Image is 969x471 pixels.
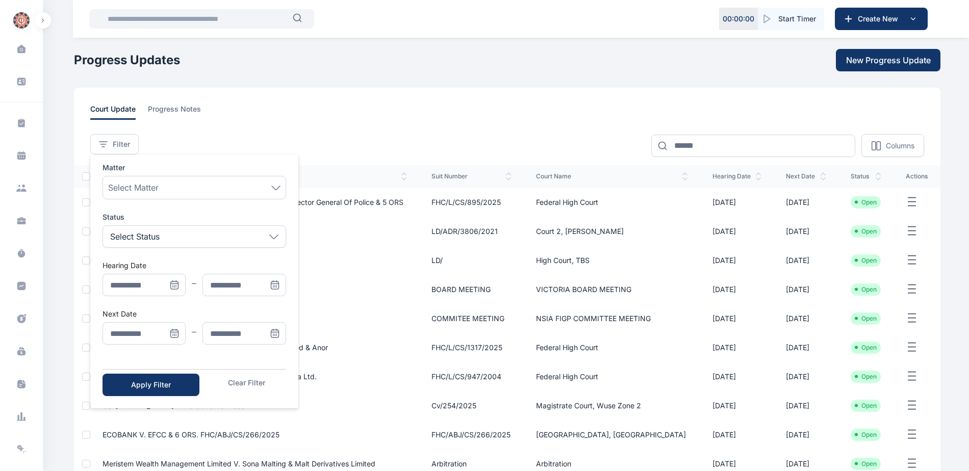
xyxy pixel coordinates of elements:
button: Clear Filter [208,378,286,388]
td: FHC/L/CS/947/2004 [419,362,524,391]
td: [DATE] [774,188,838,217]
h1: Progress Updates [74,52,180,68]
td: [DATE] [774,275,838,304]
span: Filter [113,139,130,149]
li: Open [855,460,877,468]
a: court update [90,104,148,120]
td: [DATE] [700,362,774,391]
li: Open [855,227,877,235]
td: [DATE] [774,362,838,391]
button: Apply Filter [103,374,199,396]
td: [DATE] [700,333,774,362]
td: VICTORIA BOARD MEETING [524,275,700,304]
button: Columns [861,134,924,157]
label: Hearing Date [103,261,146,270]
li: Open [855,431,877,439]
span: suit number [431,172,512,180]
li: Open [855,285,877,294]
td: Federal High Court [524,362,700,391]
span: New Progress Update [846,54,931,66]
td: FHC/ABJ/CS/266/2025 [419,420,524,449]
li: Open [855,373,877,381]
td: [DATE] [774,246,838,275]
li: Open [855,256,877,265]
td: [DATE] [774,217,838,246]
button: Start Timer [758,8,824,30]
td: Court 2, [PERSON_NAME] [524,217,700,246]
ul: Menu [90,154,298,408]
td: FHC/L/CS/1317/2025 [419,333,524,362]
td: [DATE] [700,420,774,449]
p: Select Status [110,230,160,243]
td: [DATE] [700,217,774,246]
td: LD/ADR/3806/2021 [419,217,524,246]
span: Create New [854,14,907,24]
label: Next Date [103,309,137,318]
td: cv/254/2025 [419,391,524,420]
span: status [851,172,881,180]
td: [DATE] [774,391,838,420]
td: Federal High Court [524,333,700,362]
a: Meristem Wealth Management Limited v. Sona Malting & Malt Derivatives Limited [103,459,375,468]
li: Open [855,344,877,352]
td: High Court, TBS [524,246,700,275]
li: Open [855,198,877,206]
li: Open [855,315,877,323]
a: ECOBANK V. EFCC & 6 ORS. FHC/ABJ/CS/266/2025 [103,430,279,439]
div: Apply Filter [119,380,183,390]
button: Filter [90,134,139,154]
td: [GEOGRAPHIC_DATA], [GEOGRAPHIC_DATA] [524,420,700,449]
button: Create New [835,8,928,30]
span: Start Timer [778,14,816,24]
td: FHC/L/CS/895/2025 [419,188,524,217]
td: [DATE] [700,188,774,217]
td: COMMITEE MEETING [419,304,524,333]
td: [DATE] [774,304,838,333]
span: actions [906,172,928,180]
td: [DATE] [700,304,774,333]
p: 00 : 00 : 00 [723,14,754,24]
button: New Progress Update [836,49,940,71]
td: Magistrate Court, Wuse Zone 2 [524,391,700,420]
td: BOARD MEETING [419,275,524,304]
span: progress notes [148,104,201,120]
span: court name [536,172,688,180]
li: Open [855,402,877,410]
span: hearing date [712,172,762,180]
label: Status [103,212,286,222]
span: court update [90,104,136,120]
span: next date [786,172,826,180]
a: progress notes [148,104,213,120]
span: Matter [103,163,125,173]
td: Federal High Court [524,188,700,217]
td: NSIA FIGP COMMITTEE MEETING [524,304,700,333]
td: [DATE] [700,275,774,304]
a: Col [PERSON_NAME] v Marabilla Services [103,401,244,410]
p: Columns [886,141,914,151]
td: [DATE] [774,420,838,449]
td: [DATE] [774,333,838,362]
td: [DATE] [700,391,774,420]
td: LD/ [419,246,524,275]
span: Select Matter [108,181,159,194]
td: [DATE] [700,246,774,275]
